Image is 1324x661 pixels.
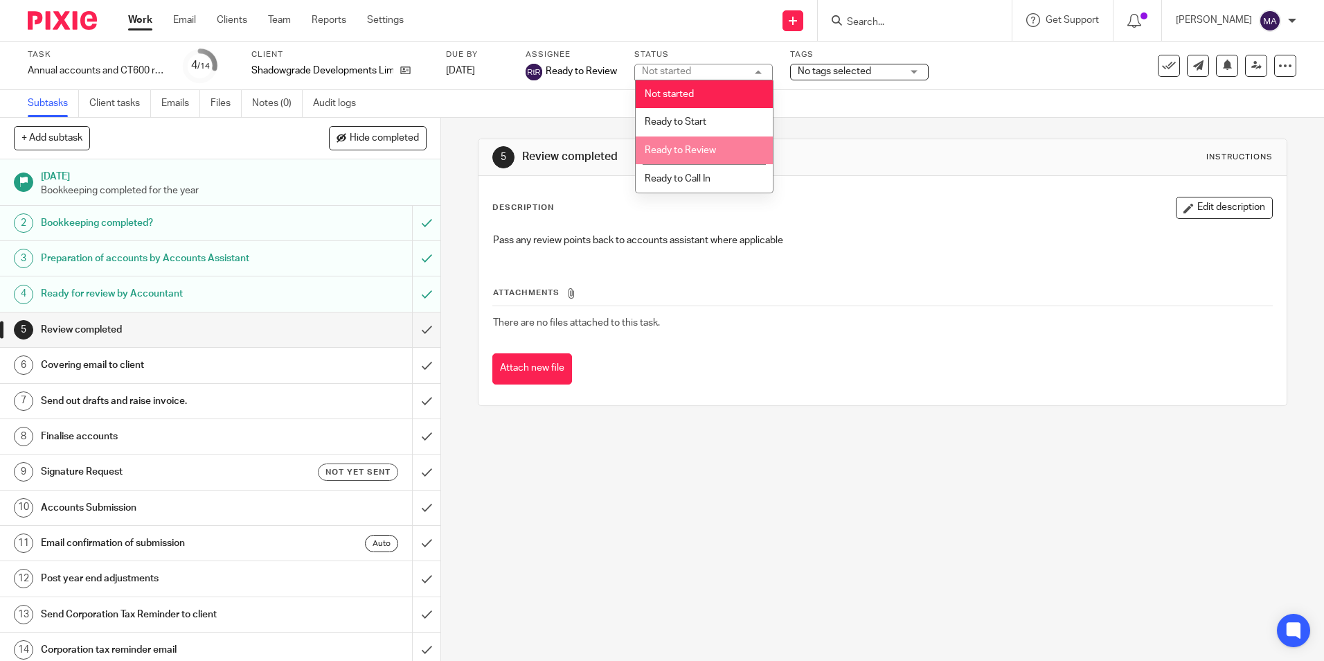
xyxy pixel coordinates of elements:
span: Get Support [1046,15,1099,25]
div: 3 [14,249,33,268]
span: Attachments [493,289,560,297]
a: Settings [367,13,404,27]
button: Edit description [1176,197,1273,219]
h1: Post year end adjustments [41,568,279,589]
div: 2 [14,213,33,233]
a: Client tasks [89,90,151,117]
img: Pixie [28,11,97,30]
div: Instructions [1206,152,1273,163]
button: + Add subtask [14,126,90,150]
label: Tags [790,49,929,60]
p: Bookkeeping completed for the year [41,184,427,197]
div: 6 [14,355,33,375]
span: Not started [645,89,694,99]
small: /14 [197,62,210,70]
p: Shadowgrade Developments Limited [251,64,393,78]
span: No tags selected [798,67,871,76]
a: Emails [161,90,200,117]
span: There are no files attached to this task. [493,318,660,328]
h1: Preparation of accounts by Accounts Assistant [41,248,279,269]
div: 10 [14,498,33,518]
h1: Send out drafts and raise invoice. [41,391,279,412]
label: Assignee [526,49,617,60]
h1: Bookkeeping completed? [41,213,279,233]
div: 5 [14,320,33,340]
h1: Review completed [522,150,912,164]
h1: Finalise accounts [41,426,279,447]
a: Subtasks [28,90,79,117]
a: Clients [217,13,247,27]
h1: Covering email to client [41,355,279,376]
h1: Signature Request [41,461,279,482]
h1: Email confirmation of submission [41,533,279,554]
span: Ready to Call In [645,174,710,184]
div: Auto [365,535,398,552]
label: Client [251,49,429,60]
label: Due by [446,49,508,60]
h1: Send Corporation Tax Reminder to client [41,604,279,625]
div: 14 [14,640,33,660]
img: svg%3E [1259,10,1281,32]
h1: [DATE] [41,166,427,184]
label: Status [634,49,773,60]
a: Reports [312,13,346,27]
div: 8 [14,427,33,446]
span: Ready to Start [645,117,706,127]
div: 13 [14,605,33,624]
div: 11 [14,534,33,553]
div: Not started [642,67,691,76]
a: Work [128,13,152,27]
div: 5 [492,146,515,168]
h1: Corporation tax reminder email [41,640,279,660]
img: svg%3E [526,64,542,80]
span: [DATE] [446,66,475,76]
a: Email [173,13,196,27]
span: Not yet sent [325,466,391,478]
p: Description [492,202,554,213]
div: 7 [14,391,33,411]
div: 4 [14,285,33,304]
div: 4 [191,58,210,73]
label: Task [28,49,166,60]
a: Audit logs [313,90,366,117]
span: Ready to Review [546,64,617,78]
a: Files [211,90,242,117]
div: 12 [14,569,33,588]
a: Team [268,13,291,27]
button: Hide completed [329,126,427,150]
div: 9 [14,462,33,482]
p: Pass any review points back to accounts assistant where applicable [493,233,1271,247]
h1: Ready for review by Accountant [41,283,279,304]
span: Hide completed [350,133,419,144]
div: Annual accounts and CT600 return - BOOKKEEPING CLIENTS [28,64,166,78]
h1: Accounts Submission [41,497,279,518]
a: Notes (0) [252,90,303,117]
input: Search [846,17,970,29]
p: [PERSON_NAME] [1176,13,1252,27]
span: Ready to Review [645,146,716,155]
h1: Review completed [41,319,279,340]
button: Attach new file [492,353,572,385]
